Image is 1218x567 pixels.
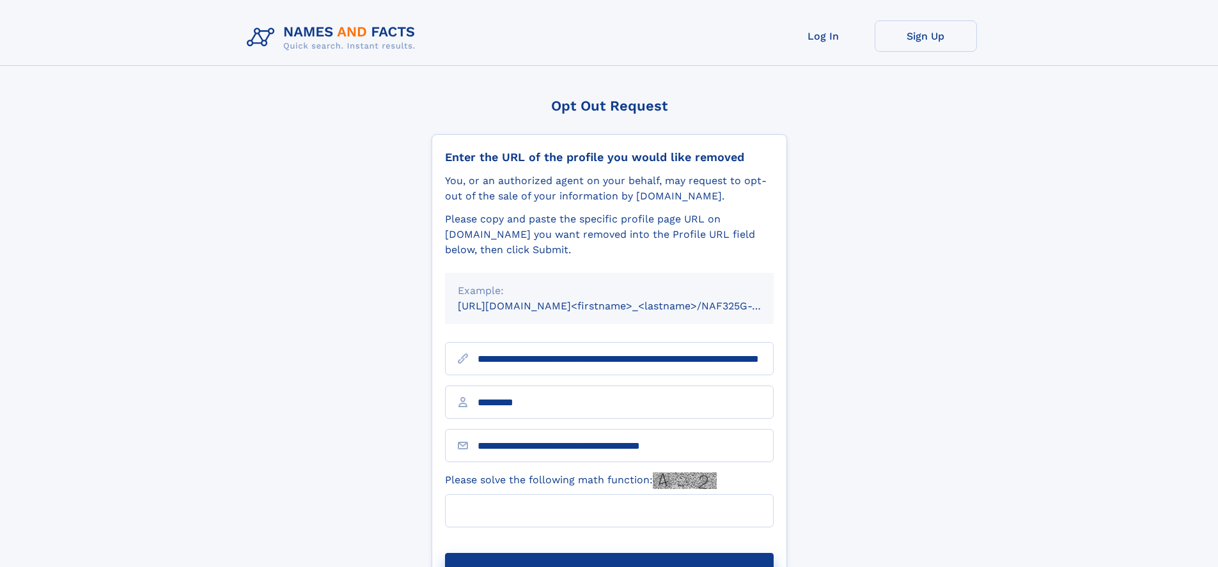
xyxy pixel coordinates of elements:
[772,20,875,52] a: Log In
[875,20,977,52] a: Sign Up
[432,98,787,114] div: Opt Out Request
[445,212,774,258] div: Please copy and paste the specific profile page URL on [DOMAIN_NAME] you want removed into the Pr...
[458,283,761,299] div: Example:
[445,173,774,204] div: You, or an authorized agent on your behalf, may request to opt-out of the sale of your informatio...
[445,150,774,164] div: Enter the URL of the profile you would like removed
[458,300,798,312] small: [URL][DOMAIN_NAME]<firstname>_<lastname>/NAF325G-xxxxxxxx
[242,20,426,55] img: Logo Names and Facts
[445,472,717,489] label: Please solve the following math function:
